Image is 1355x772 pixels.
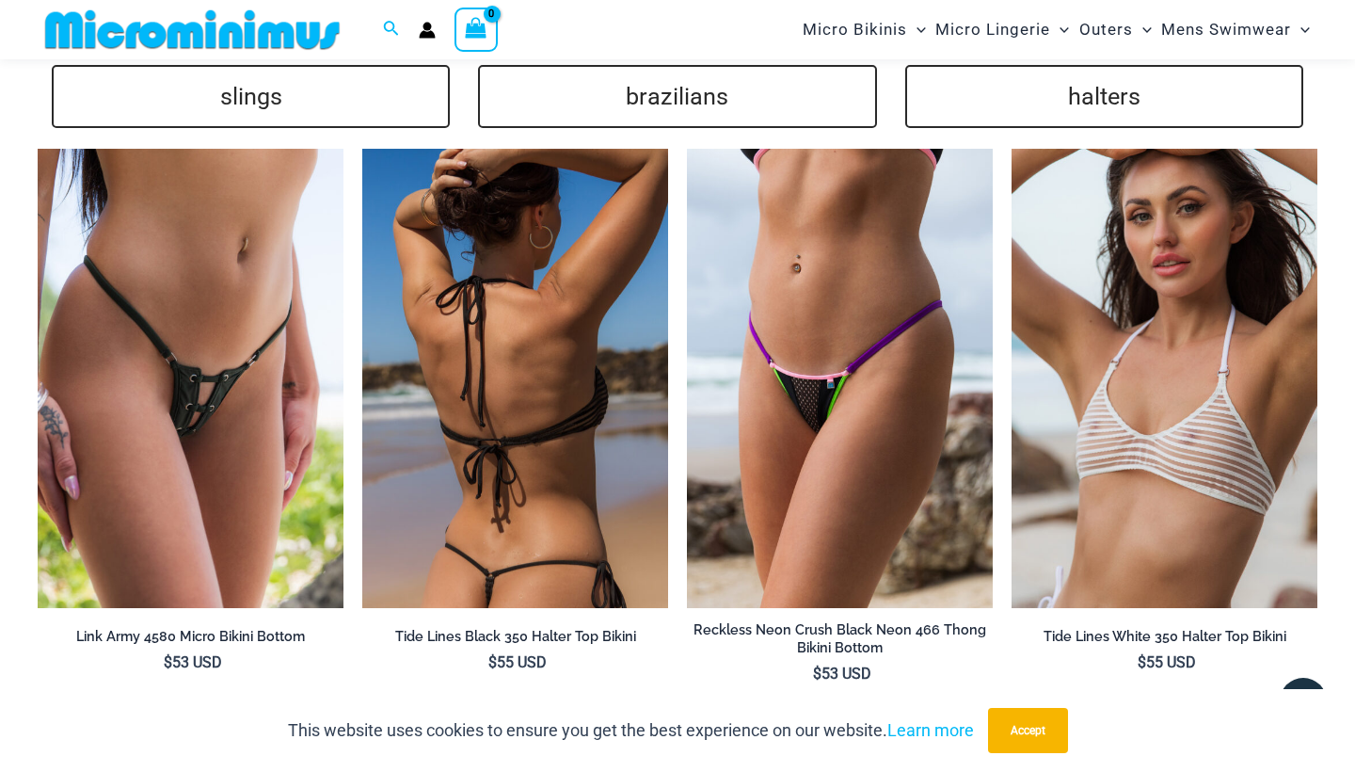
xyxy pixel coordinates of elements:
span: $ [164,653,172,671]
a: Mens SwimwearMenu ToggleMenu Toggle [1156,6,1315,54]
nav: Site Navigation [795,3,1317,56]
a: brazilians [478,65,876,128]
span: Mens Swimwear [1161,6,1291,54]
button: Accept [988,708,1068,753]
span: Menu Toggle [1050,6,1069,54]
a: Link Army 4580 Micro 01Link Army 4580 Micro 02Link Army 4580 Micro 02 [38,149,343,608]
h2: Tide Lines Black 350 Halter Top Bikini [362,628,668,646]
span: Menu Toggle [1291,6,1310,54]
bdi: 55 USD [488,653,547,671]
span: $ [813,665,821,683]
a: OutersMenu ToggleMenu Toggle [1075,6,1156,54]
a: Tide Lines White 350 Halter Top 01Tide Lines White 350 Halter Top 480 MicroTide Lines White 350 H... [1012,149,1317,608]
a: halters [905,65,1303,128]
img: Tide Lines White 350 Halter Top 01 [1012,149,1317,608]
span: Menu Toggle [907,6,926,54]
h2: Link Army 4580 Micro Bikini Bottom [38,628,343,646]
a: Tide Lines Black 350 Halter Top 01Tide Lines Black 350 Halter Top 480 Micro 01Tide Lines Black 35... [362,149,668,608]
a: slings [52,65,450,128]
a: Tide Lines White 350 Halter Top Bikini [1012,628,1317,652]
bdi: 53 USD [813,665,871,683]
a: Micro LingerieMenu ToggleMenu Toggle [931,6,1074,54]
span: $ [1138,653,1146,671]
span: Outers [1079,6,1133,54]
img: MM SHOP LOGO FLAT [38,8,347,51]
span: Micro Bikinis [803,6,907,54]
bdi: 55 USD [1138,653,1196,671]
a: Account icon link [419,22,436,39]
a: Search icon link [383,18,400,41]
a: Reckless Neon Crush Black Neon 466 Thong Bikini Bottom [687,621,993,664]
bdi: 53 USD [164,653,222,671]
img: Link Army 4580 Micro 01 [38,149,343,608]
a: Tide Lines Black 350 Halter Top Bikini [362,628,668,652]
p: This website uses cookies to ensure you get the best experience on our website. [288,716,974,745]
a: View Shopping Cart, empty [454,8,498,51]
img: Tide Lines Black 350 Halter Top 480 Micro 01 [362,149,668,608]
a: Learn more [887,720,974,740]
a: Link Army 4580 Micro Bikini Bottom [38,628,343,652]
h2: Reckless Neon Crush Black Neon 466 Thong Bikini Bottom [687,621,993,656]
span: Menu Toggle [1133,6,1152,54]
h2: Tide Lines White 350 Halter Top Bikini [1012,628,1317,646]
a: Reckless Neon Crush Black Neon 466 Thong 01Reckless Neon Crush Black Neon 466 Thong 03Reckless Ne... [687,149,993,608]
a: Micro BikinisMenu ToggleMenu Toggle [798,6,931,54]
span: $ [488,653,497,671]
img: Reckless Neon Crush Black Neon 466 Thong 01 [687,149,993,608]
span: Micro Lingerie [935,6,1050,54]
